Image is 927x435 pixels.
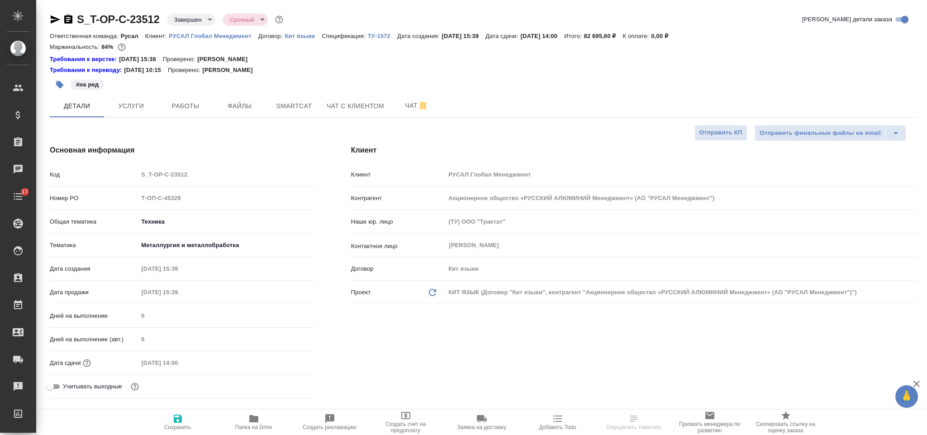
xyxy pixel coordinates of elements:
[77,13,160,25] a: S_T-OP-C-23512
[16,187,33,196] span: 17
[50,359,81,368] p: Дата сдачи
[50,217,138,226] p: Общая тематика
[351,145,917,156] h4: Клиент
[138,309,314,322] input: Пустое поле
[418,100,428,111] svg: Отписаться
[50,33,121,39] p: Ответственная команда:
[101,43,115,50] p: 84%
[694,125,747,141] button: Отправить КП
[124,66,168,75] p: [DATE] 10:15
[138,286,217,299] input: Пустое поле
[539,424,576,430] span: Добавить Todo
[116,41,128,53] button: 121.27 USD; 1491.10 RUB;
[138,214,314,229] div: Техника
[285,33,322,39] p: Кит языки
[285,32,322,39] a: Кит языки
[50,170,138,179] p: Код
[445,215,917,228] input: Пустое поле
[138,262,217,275] input: Пустое поле
[50,66,124,75] div: Нажми, чтобы открыть папку с инструкцией
[753,421,818,434] span: Скопировать ссылку на оценку заказа
[445,168,917,181] input: Пустое поле
[272,100,316,112] span: Smartcat
[606,424,661,430] span: Определить тематику
[163,55,198,64] p: Проверено:
[651,33,675,39] p: 0,00 ₽
[169,33,258,39] p: РУСАЛ Глобал Менеджмент
[50,311,138,320] p: Дней на выполнение
[368,33,397,39] p: ТУ-1572
[50,241,138,250] p: Тематика
[164,424,191,430] span: Сохранить
[351,242,446,251] p: Контактное лицо
[899,387,914,406] span: 🙏
[168,66,203,75] p: Проверено:
[55,100,99,112] span: Детали
[351,264,446,273] p: Договор
[699,128,742,138] span: Отправить КП
[2,185,34,208] a: 17
[216,410,292,435] button: Папка на Drive
[197,55,254,64] p: [PERSON_NAME]
[351,288,371,297] p: Проект
[802,15,892,24] span: [PERSON_NAME] детали заказа
[50,288,138,297] p: Дата продажи
[119,55,163,64] p: [DATE] 15:38
[373,421,438,434] span: Создать счет на предоплату
[202,66,259,75] p: [PERSON_NAME]
[140,410,216,435] button: Сохранить
[520,410,596,435] button: Добавить Todo
[138,168,314,181] input: Пустое поле
[755,125,906,141] div: split button
[167,14,215,26] div: Завершен
[50,66,124,75] a: Требования к переводу:
[677,421,742,434] span: Призвать менеджера по развитию
[303,424,357,430] span: Создать рекламацию
[50,55,119,64] div: Нажми, чтобы открыть папку с инструкцией
[63,382,122,391] span: Учитывать выходные
[50,145,315,156] h4: Основная информация
[273,14,285,25] button: Доп статусы указывают на важность/срочность заказа
[564,33,584,39] p: Итого:
[485,33,520,39] p: Дата сдачи:
[292,410,368,435] button: Создать рекламацию
[129,381,141,392] button: Выбери, если сб и вс нужно считать рабочими днями для выполнения заказа.
[164,100,207,112] span: Работы
[395,100,438,111] span: Чат
[70,80,105,88] span: на ред
[457,424,506,430] span: Заявка на доставку
[145,33,169,39] p: Клиент:
[50,14,61,25] button: Скопировать ссылку для ЯМессенджера
[258,33,285,39] p: Договор:
[76,80,99,89] p: #на ред
[322,33,367,39] p: Спецификация:
[623,33,651,39] p: К оплате:
[50,75,70,95] button: Добавить тэг
[442,33,485,39] p: [DATE] 15:39
[895,385,918,408] button: 🙏
[138,356,217,369] input: Пустое поле
[81,357,93,369] button: Если добавить услуги и заполнить их объемом, то дата рассчитается автоматически
[235,424,272,430] span: Папка на Drive
[218,100,261,112] span: Файлы
[445,262,917,275] input: Пустое поле
[397,33,442,39] p: Дата создания:
[223,14,268,26] div: Завершен
[760,128,881,139] span: Отправить финальные файлы на email
[121,33,145,39] p: Русал
[368,32,397,39] a: ТУ-1572
[50,55,119,64] a: Требования к верстке:
[50,264,138,273] p: Дата создания
[50,335,138,344] p: Дней на выполнение (авт.)
[227,16,257,24] button: Срочный
[520,33,564,39] p: [DATE] 14:00
[327,100,384,112] span: Чат с клиентом
[445,191,917,205] input: Пустое поле
[368,410,444,435] button: Создать счет на предоплату
[171,16,204,24] button: Завершен
[351,194,446,203] p: Контрагент
[138,191,314,205] input: Пустое поле
[138,333,314,346] input: Пустое поле
[755,125,886,141] button: Отправить финальные файлы на email
[351,170,446,179] p: Клиент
